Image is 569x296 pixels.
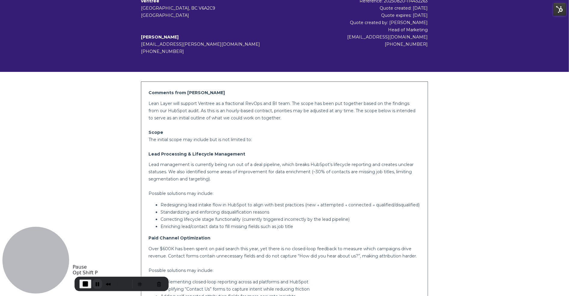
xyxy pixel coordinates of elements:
span: Quote created by: [PERSON_NAME] Head of Marketing [EMAIL_ADDRESS][DOMAIN_NAME] [PHONE_NUMBER] [347,20,428,47]
p: Redesigning lead intake flow in HubSpot to align with best practices (new → attempted → connected... [161,201,420,208]
p: Simplifying “Contact Us” forms to capture intent while reducing friction [161,285,420,293]
div: Quote expires: [DATE] [299,12,428,19]
p: Enriching lead/contact data to fill missing fields such as job title [161,223,420,230]
p: Correcting lifecycle stage functionality (currently triggered incorrectly by the lead pipeline) [161,216,420,223]
p: Lead management is currently being run out of a deal pipeline, which breaks HubSpot’s lifecycle r... [148,161,420,183]
p: Possible solutions may include: [148,267,420,274]
p: Over $600K has been spent on paid search this year, yet there is no closed-loop feedback to measu... [148,245,420,260]
p: Implementing closed-loop reporting across ad platforms and HubSpot [161,278,420,285]
p: Lean Layer will support Veritree as a fractional RevOps and BI team. The scope has been put toget... [148,100,420,122]
span: [EMAIL_ADDRESS][PERSON_NAME][DOMAIN_NAME] [141,42,260,47]
address: [GEOGRAPHIC_DATA], BC V6A2C9 [GEOGRAPHIC_DATA] [141,5,299,19]
strong: Lead Processing & Lifecycle Management [148,151,245,157]
div: Quote created: [DATE] [299,5,428,12]
p: The initial scope may include but is not limited to: [148,136,420,143]
p: Possible solutions may include: [148,190,420,197]
h2: Comments from [PERSON_NAME] [148,89,420,96]
img: HubSpot Tools Menu Toggle [553,3,566,16]
span: [PHONE_NUMBER] [141,49,184,54]
strong: Scope [148,130,163,135]
strong: Paid Channel Optimization [148,235,210,241]
p: Standardizing and enforcing disqualification reasons [161,208,420,216]
b: [PERSON_NAME] [141,34,179,40]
